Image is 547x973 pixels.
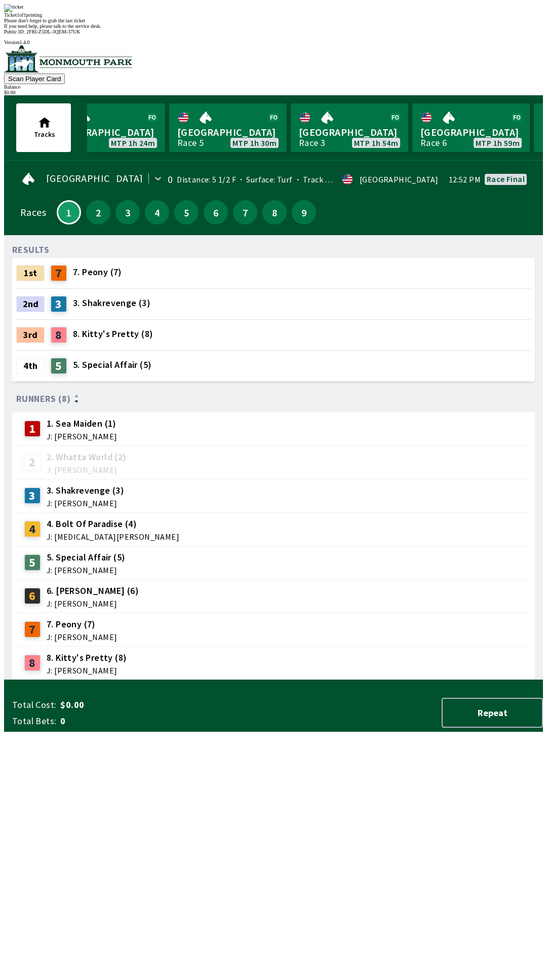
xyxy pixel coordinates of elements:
div: Race 6 [420,139,447,147]
span: J: [PERSON_NAME] [47,432,117,440]
span: 1. Sea Maiden (1) [47,417,117,430]
div: Public ID: [4,29,543,34]
a: [GEOGRAPHIC_DATA]Race 5MTP 1h 30m [169,103,287,152]
span: 0 [60,715,220,727]
span: 6. [PERSON_NAME] (6) [47,584,139,597]
div: 0 [168,175,173,183]
span: J: [PERSON_NAME] [47,499,124,507]
span: MTP 1h 59m [476,139,520,147]
span: J: [MEDICAL_DATA][PERSON_NAME] [47,533,179,541]
div: 3 [51,296,67,312]
span: 4. Bolt Of Paradise (4) [47,517,179,531]
img: ticket [4,4,23,12]
span: MTP 1h 24m [111,139,155,147]
div: Race final [487,175,525,183]
span: [GEOGRAPHIC_DATA] [177,126,279,139]
div: 6 [24,588,41,604]
span: Repeat [451,707,534,719]
span: Total Cost: [12,699,56,711]
div: Races [20,208,46,216]
span: 2 [89,209,108,216]
span: J: [PERSON_NAME] [47,633,117,641]
div: 7 [51,265,67,281]
span: Track Condition: Firm [293,174,382,184]
div: Balance [4,84,543,90]
span: 7. Peony (7) [47,618,117,631]
span: 2FRI-Z5DL-3QEM-37UK [26,29,81,34]
span: J: [PERSON_NAME] [47,666,127,675]
button: 7 [233,200,257,224]
div: Version 1.4.0 [4,40,543,45]
span: 5 [177,209,196,216]
span: [GEOGRAPHIC_DATA] [56,126,157,139]
div: 8 [24,655,41,671]
span: J: [PERSON_NAME] [47,466,127,474]
div: $ 0.00 [4,90,543,95]
span: 8. Kitty's Pretty (8) [47,651,127,664]
span: J: [PERSON_NAME] [47,566,125,574]
span: Runners (8) [16,395,70,403]
button: Tracks [16,103,71,152]
div: [GEOGRAPHIC_DATA] [360,175,439,183]
span: Distance: 5 1/2 F [177,174,236,184]
span: 1 [60,210,77,215]
div: Race 5 [177,139,204,147]
div: 3 [24,488,41,504]
div: 5 [24,554,41,571]
button: 2 [86,200,110,224]
span: Tracks [34,130,55,139]
div: 8 [51,327,67,343]
span: 4 [147,209,167,216]
span: 8. Kitty's Pretty (8) [73,327,153,341]
span: MTP 1h 30m [232,139,277,147]
span: 7. Peony (7) [73,266,122,279]
button: 4 [145,200,169,224]
button: 1 [57,200,81,224]
span: Surface: Turf [236,174,293,184]
span: MTP 1h 54m [354,139,398,147]
div: 1st [16,265,45,281]
img: venue logo [4,45,132,72]
div: 4th [16,358,45,374]
button: 6 [204,200,228,224]
span: 3. Shakrevenge (3) [73,296,150,310]
div: 2 [24,454,41,470]
button: 9 [292,200,316,224]
button: 8 [262,200,287,224]
a: [GEOGRAPHIC_DATA]MTP 1h 24m [48,103,165,152]
span: If you need help, please talk to the service desk. [4,23,101,29]
a: [GEOGRAPHIC_DATA]Race 6MTP 1h 59m [412,103,530,152]
span: 9 [294,209,314,216]
div: Runners (8) [16,394,531,404]
div: 4 [24,521,41,537]
div: 3rd [16,327,45,343]
span: 2. Whatta World (2) [47,451,127,464]
div: 2nd [16,296,45,312]
button: Scan Player Card [4,73,65,84]
button: Repeat [442,698,543,728]
span: [GEOGRAPHIC_DATA] [299,126,400,139]
span: 12:52 PM [449,175,481,183]
div: Race 3 [299,139,325,147]
a: [GEOGRAPHIC_DATA]Race 3MTP 1h 54m [291,103,408,152]
div: 1 [24,421,41,437]
div: 5 [51,358,67,374]
span: Total Bets: [12,715,56,727]
span: J: [PERSON_NAME] [47,600,139,608]
span: 6 [206,209,225,216]
span: 5. Special Affair (5) [73,358,151,371]
span: [GEOGRAPHIC_DATA] [420,126,522,139]
div: RESULTS [12,246,50,254]
div: 7 [24,621,41,638]
div: Please don't forget to grab the last ticket [4,18,543,23]
span: [GEOGRAPHIC_DATA] [46,174,143,182]
span: 7 [236,209,255,216]
button: 5 [174,200,199,224]
span: 3 [118,209,137,216]
span: 8 [265,209,284,216]
div: Ticket 1 of 1 printing [4,12,543,18]
span: 3. Shakrevenge (3) [47,484,124,497]
span: 5. Special Affair (5) [47,551,125,564]
span: $0.00 [60,699,220,711]
button: 3 [115,200,140,224]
